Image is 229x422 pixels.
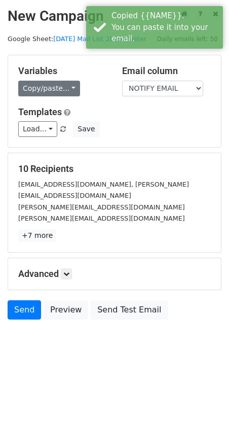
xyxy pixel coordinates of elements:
[122,65,211,77] h5: Email column
[8,8,221,25] h2: New Campaign
[18,81,80,96] a: Copy/paste...
[178,373,229,422] iframe: Chat Widget
[18,65,107,77] h5: Variables
[18,203,185,211] small: [PERSON_NAME][EMAIL_ADDRESS][DOMAIN_NAME]
[18,107,62,117] a: Templates
[91,300,168,320] a: Send Test Email
[8,300,41,320] a: Send
[18,268,211,279] h5: Advanced
[18,163,211,174] h5: 10 Recipients
[44,300,88,320] a: Preview
[18,229,56,242] a: +7 more
[8,35,146,43] small: Google Sheet:
[111,10,219,45] div: Copied {{NAME}}. You can paste it into your email.
[53,35,146,43] a: [DATE] Mail List 2025 Master
[73,121,99,137] button: Save
[18,181,189,200] small: [EMAIL_ADDRESS][DOMAIN_NAME], [PERSON_NAME][EMAIL_ADDRESS][DOMAIN_NAME]
[18,121,57,137] a: Load...
[18,215,185,222] small: [PERSON_NAME][EMAIL_ADDRESS][DOMAIN_NAME]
